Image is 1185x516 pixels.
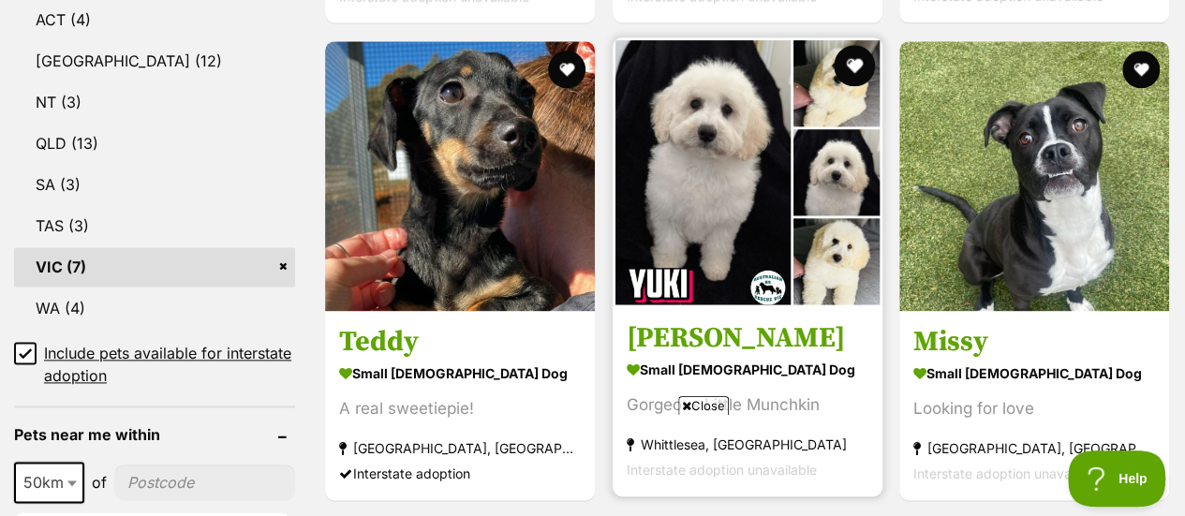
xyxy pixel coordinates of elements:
[14,206,295,245] a: TAS (3)
[339,324,581,360] h3: Teddy
[14,41,295,81] a: [GEOGRAPHIC_DATA] (12)
[613,37,882,307] img: Yuki - Bichon Frise Dog
[833,45,874,86] button: favourite
[14,124,295,163] a: QLD (13)
[14,247,295,287] a: VIC (7)
[16,469,82,495] span: 50km
[627,320,868,356] h3: [PERSON_NAME]
[14,342,295,387] a: Include pets available for interstate adoption
[14,82,295,122] a: NT (3)
[548,51,585,88] button: favourite
[14,288,295,328] a: WA (4)
[14,462,84,503] span: 50km
[899,41,1169,311] img: Missy - American Staffordshire Terrier Dog
[14,165,295,204] a: SA (3)
[678,396,729,415] span: Close
[92,471,107,494] span: of
[339,360,581,387] strong: small [DEMOGRAPHIC_DATA] Dog
[913,396,1155,421] div: Looking for love
[114,464,295,500] input: postcode
[913,360,1155,387] strong: small [DEMOGRAPHIC_DATA] Dog
[325,310,595,500] a: Teddy small [DEMOGRAPHIC_DATA] Dog A real sweetiepie! [GEOGRAPHIC_DATA], [GEOGRAPHIC_DATA] Inters...
[14,426,295,443] header: Pets near me within
[627,392,868,418] div: Gorgeous Little Munchkin
[913,324,1155,360] h3: Missy
[899,310,1169,500] a: Missy small [DEMOGRAPHIC_DATA] Dog Looking for love [GEOGRAPHIC_DATA], [GEOGRAPHIC_DATA] Intersta...
[1068,450,1166,507] iframe: Help Scout Beacon - Open
[339,396,581,421] div: A real sweetiepie!
[613,306,882,496] a: [PERSON_NAME] small [DEMOGRAPHIC_DATA] Dog Gorgeous Little Munchkin Whittlesea, [GEOGRAPHIC_DATA]...
[325,41,595,311] img: Teddy - Dachshund Dog
[627,356,868,383] strong: small [DEMOGRAPHIC_DATA] Dog
[913,435,1155,461] strong: [GEOGRAPHIC_DATA], [GEOGRAPHIC_DATA]
[913,465,1104,481] span: Interstate adoption unavailable
[44,342,295,387] span: Include pets available for interstate adoption
[252,422,934,507] iframe: Advertisement
[1122,51,1160,88] button: favourite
